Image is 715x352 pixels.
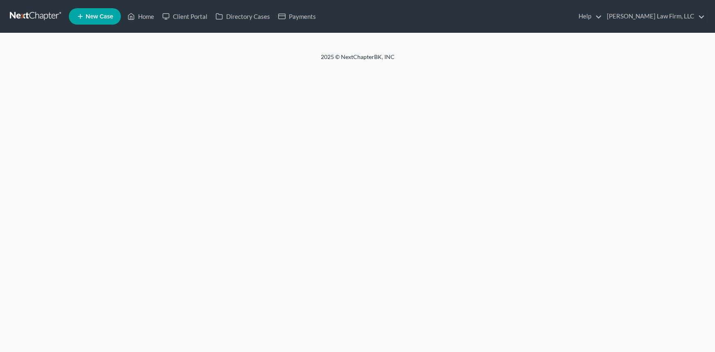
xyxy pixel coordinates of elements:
div: 2025 © NextChapterBK, INC [124,53,591,68]
a: Directory Cases [211,9,274,24]
a: [PERSON_NAME] Law Firm, LLC [603,9,705,24]
a: Client Portal [158,9,211,24]
new-legal-case-button: New Case [69,8,121,25]
a: Home [123,9,158,24]
a: Payments [274,9,320,24]
a: Help [574,9,602,24]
